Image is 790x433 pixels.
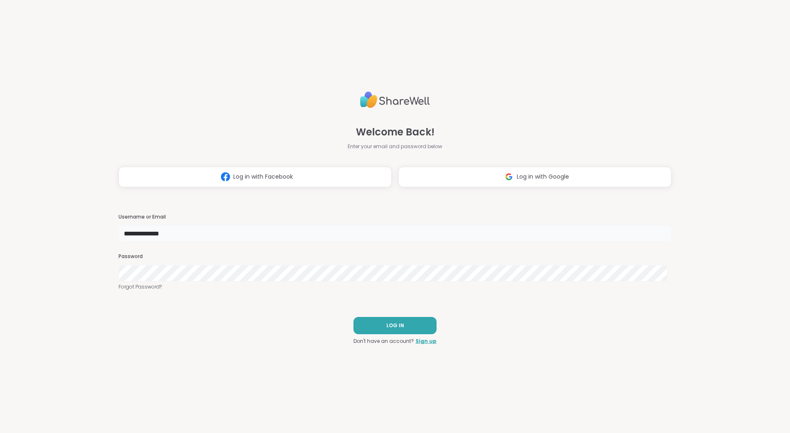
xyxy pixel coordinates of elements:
img: ShareWell Logo [360,88,430,112]
a: Sign up [416,338,437,345]
h3: Password [118,253,671,260]
img: ShareWell Logomark [218,169,233,184]
span: Enter your email and password below [348,143,442,150]
a: Forgot Password? [118,283,671,291]
h3: Username or Email [118,214,671,221]
span: Log in with Facebook [233,172,293,181]
button: Log in with Google [398,167,671,187]
button: Log in with Facebook [118,167,392,187]
span: LOG IN [386,322,404,329]
span: Don't have an account? [353,338,414,345]
span: Log in with Google [517,172,569,181]
span: Welcome Back! [356,125,434,140]
button: LOG IN [353,317,437,334]
img: ShareWell Logomark [501,169,517,184]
